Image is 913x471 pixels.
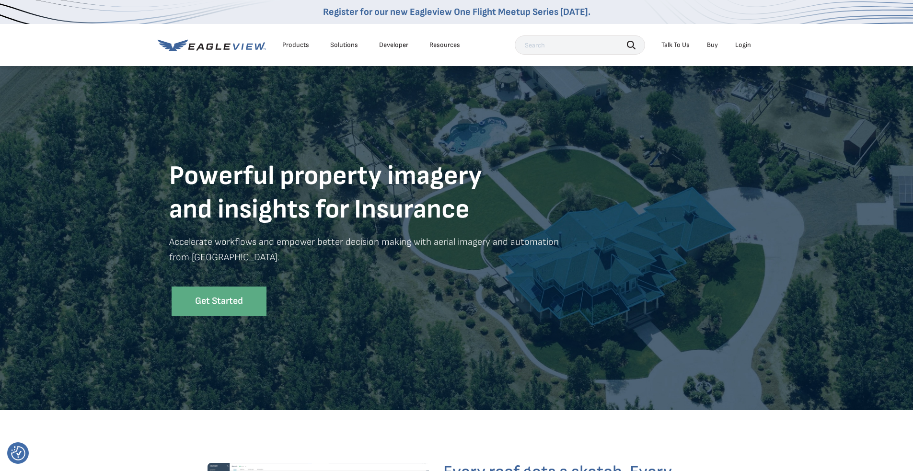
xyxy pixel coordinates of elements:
[661,41,690,49] div: Talk To Us
[515,35,645,55] input: Search
[172,287,266,316] a: Get Started
[11,446,25,460] button: Consent Preferences
[429,41,460,49] div: Resources
[169,160,577,227] h1: Powerful property imagery and insights for Insurance
[323,6,590,18] a: Register for our new Eagleview One Flight Meetup Series [DATE].
[707,41,718,49] a: Buy
[735,41,751,49] div: Login
[11,446,25,460] img: Revisit consent button
[379,41,408,49] a: Developer
[169,236,559,263] strong: Accelerate workflows and empower better decision making with aerial imagery and automation from [...
[282,41,309,49] div: Products
[330,41,358,49] div: Solutions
